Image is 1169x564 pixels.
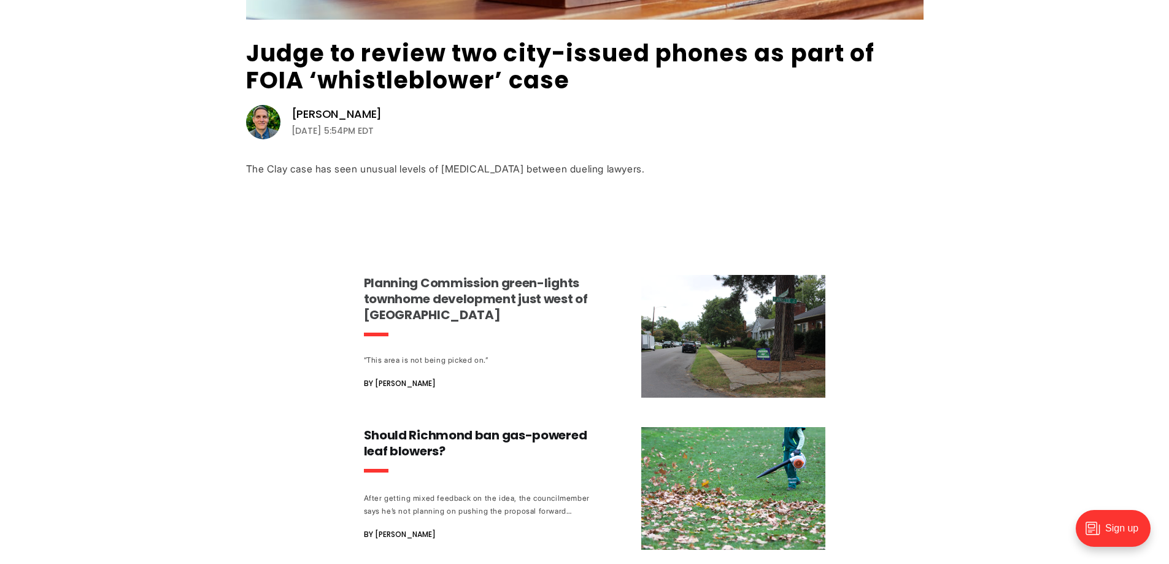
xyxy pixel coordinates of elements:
h3: Planning Commission green-lights townhome development just west of [GEOGRAPHIC_DATA] [364,275,592,323]
a: Should Richmond ban gas-powered leaf blowers? After getting mixed feedback on the idea, the counc... [364,427,825,550]
img: Graham Moomaw [246,105,280,139]
time: [DATE] 5:54PM EDT [291,123,374,138]
img: Should Richmond ban gas-powered leaf blowers? [641,427,825,550]
span: By [PERSON_NAME] [364,376,436,391]
img: Planning Commission green-lights townhome development just west of Carytown [641,275,825,398]
span: By [PERSON_NAME] [364,527,436,542]
a: Judge to review two city-issued phones as part of FOIA ‘whistleblower’ case [246,37,874,96]
div: The Clay case has seen unusual levels of [MEDICAL_DATA] between dueling lawyers. [246,163,924,176]
div: After getting mixed feedback on the idea, the councilmember says he’s not planning on pushing the... [364,492,592,517]
iframe: portal-trigger [1065,504,1169,564]
a: [PERSON_NAME] [291,107,382,122]
a: Planning Commission green-lights townhome development just west of [GEOGRAPHIC_DATA] “This area i... [364,275,825,398]
h3: Should Richmond ban gas-powered leaf blowers? [364,427,592,459]
div: “This area is not being picked on.” [364,353,592,366]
